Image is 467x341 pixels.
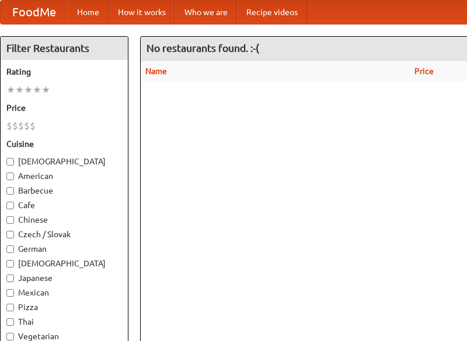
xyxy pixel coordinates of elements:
li: ★ [33,83,41,96]
label: Pizza [6,301,122,313]
label: Barbecue [6,185,122,196]
input: Czech / Slovak [6,231,14,238]
input: [DEMOGRAPHIC_DATA] [6,158,14,166]
label: German [6,243,122,255]
input: German [6,245,14,253]
h5: Cuisine [6,138,122,150]
li: ★ [41,83,50,96]
input: Chinese [6,216,14,224]
input: Barbecue [6,187,14,195]
li: $ [30,119,36,132]
h4: Filter Restaurants [1,37,128,60]
label: Chinese [6,214,122,226]
label: Japanese [6,272,122,284]
label: American [6,170,122,182]
ng-pluralize: No restaurants found. :-( [147,43,259,54]
label: [DEMOGRAPHIC_DATA] [6,258,122,269]
a: Name [145,66,167,76]
input: Pizza [6,304,14,311]
a: Price [414,66,434,76]
a: Home [68,1,109,24]
li: $ [12,119,18,132]
a: How it works [109,1,175,24]
input: Cafe [6,202,14,209]
input: American [6,173,14,180]
input: Mexican [6,289,14,297]
a: FoodMe [1,1,68,24]
li: $ [24,119,30,132]
h5: Rating [6,66,122,78]
input: Vegetarian [6,333,14,340]
li: $ [18,119,24,132]
label: [DEMOGRAPHIC_DATA] [6,156,122,167]
label: Thai [6,316,122,328]
label: Mexican [6,287,122,298]
h5: Price [6,102,122,114]
input: Thai [6,318,14,326]
input: [DEMOGRAPHIC_DATA] [6,260,14,268]
a: Recipe videos [237,1,307,24]
label: Czech / Slovak [6,228,122,240]
li: ★ [15,83,24,96]
li: ★ [6,83,15,96]
li: $ [6,119,12,132]
input: Japanese [6,275,14,282]
li: ★ [24,83,33,96]
a: Who we are [175,1,237,24]
label: Cafe [6,199,122,211]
